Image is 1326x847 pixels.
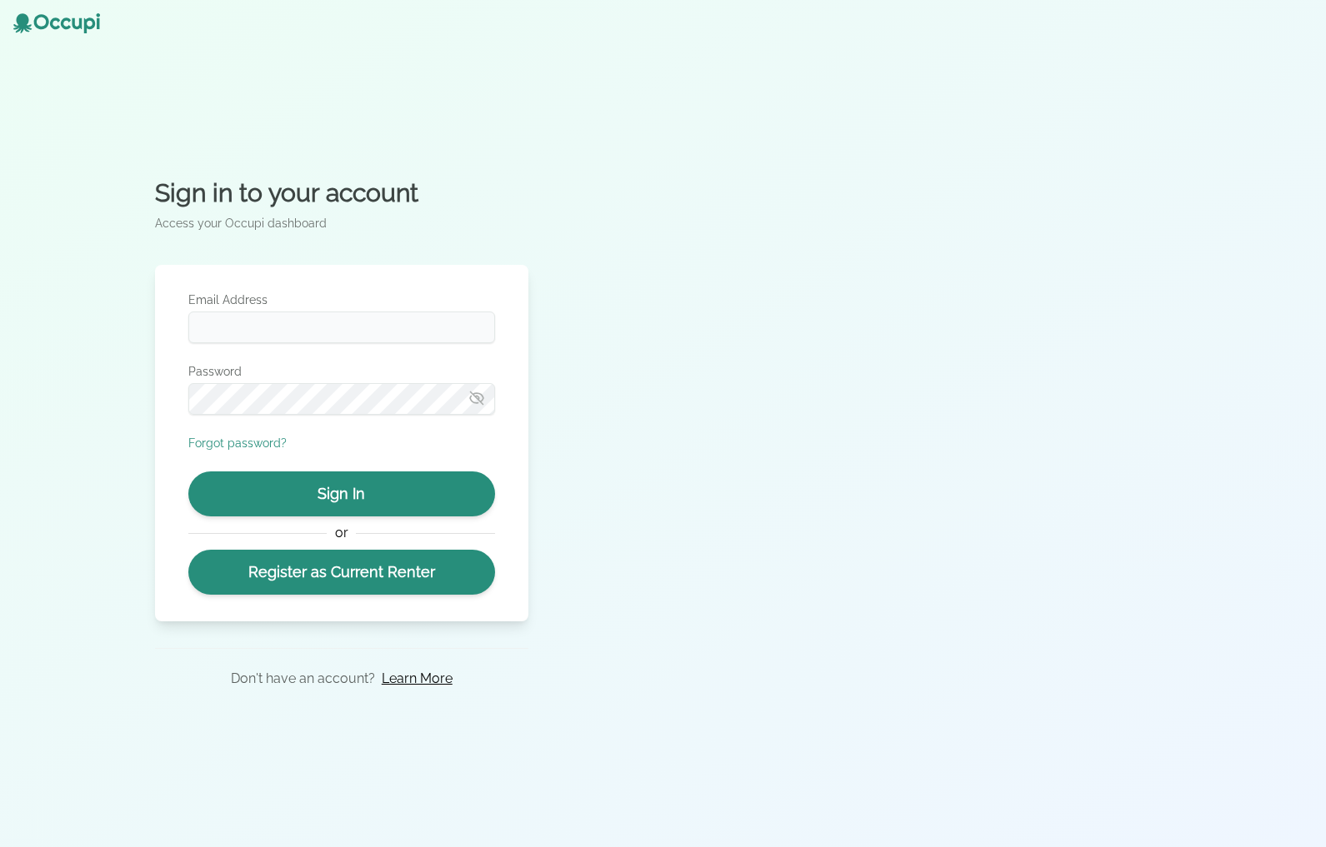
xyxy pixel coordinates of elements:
p: Access your Occupi dashboard [155,215,528,232]
a: Register as Current Renter [188,550,495,595]
span: or [327,523,356,543]
button: Sign In [188,471,495,516]
label: Email Address [188,291,495,308]
button: Forgot password? [188,435,287,451]
label: Password [188,363,495,380]
a: Learn More [382,669,453,689]
h2: Sign in to your account [155,178,528,208]
p: Don't have an account? [231,669,375,689]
